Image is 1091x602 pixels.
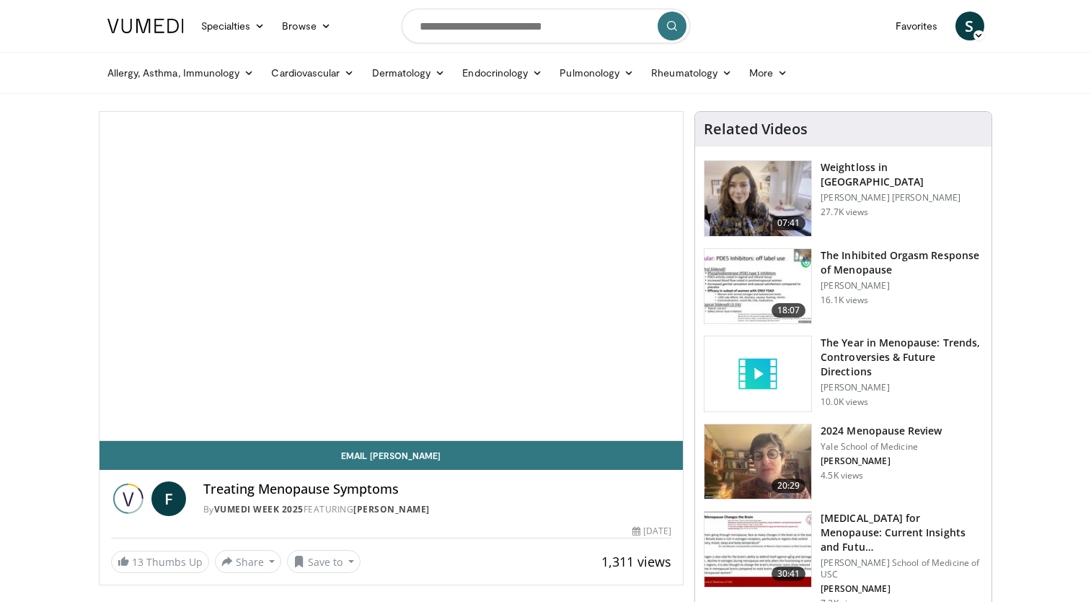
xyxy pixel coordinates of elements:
p: [PERSON_NAME] School of Medicine of USC [821,557,983,580]
span: 1,311 views [601,553,671,570]
img: VuMedi Logo [107,19,184,33]
img: 692f135d-47bd-4f7e-b54d-786d036e68d3.150x105_q85_crop-smart_upscale.jpg [704,424,811,500]
div: By FEATURING [203,503,672,516]
button: Share [215,550,282,573]
a: Browse [273,12,340,40]
a: Cardiovascular [262,58,363,87]
p: 10.0K views [821,396,868,408]
h4: Related Videos [704,121,808,138]
a: 18:07 The Inhibited Orgasm Response of Menopause [PERSON_NAME] 16.1K views [704,248,983,325]
input: Search topics, interventions [402,9,690,43]
p: [PERSON_NAME] [821,382,983,393]
a: More [741,58,796,87]
span: 30:41 [772,567,806,581]
a: 20:29 2024 Menopause Review Yale School of Medicine [PERSON_NAME] 4.5K views [704,424,983,500]
span: 20:29 [772,479,806,493]
p: [PERSON_NAME] [PERSON_NAME] [821,192,983,204]
p: Yale School of Medicine [821,441,942,453]
a: Dermatology [363,58,454,87]
p: [PERSON_NAME] [821,455,942,467]
span: 07:41 [772,216,806,230]
h3: Weightloss in [GEOGRAPHIC_DATA] [821,160,983,189]
a: Pulmonology [551,58,642,87]
h3: [MEDICAL_DATA] for Menopause: Current Insights and Futu… [821,511,983,554]
a: S [955,12,984,40]
p: [PERSON_NAME] [821,280,983,292]
div: [DATE] [632,525,671,538]
a: Favorites [887,12,947,40]
a: Email [PERSON_NAME] [100,441,684,470]
video-js: Video Player [100,112,684,441]
h3: 2024 Menopause Review [821,424,942,438]
a: Allergy, Asthma, Immunology [99,58,263,87]
img: 9983fed1-7565-45be-8934-aef1103ce6e2.150x105_q85_crop-smart_upscale.jpg [704,161,811,236]
p: 27.7K views [821,206,868,218]
span: 13 [132,555,143,569]
img: Vumedi Week 2025 [111,481,146,516]
a: Vumedi Week 2025 [214,503,304,515]
a: 07:41 Weightloss in [GEOGRAPHIC_DATA] [PERSON_NAME] [PERSON_NAME] 27.7K views [704,160,983,237]
a: [PERSON_NAME] [353,503,430,515]
a: The Year in Menopause: Trends, Controversies & Future Directions [PERSON_NAME] 10.0K views [704,336,983,412]
a: Endocrinology [454,58,551,87]
h3: The Year in Menopause: Trends, Controversies & Future Directions [821,336,983,379]
p: 4.5K views [821,470,863,481]
h4: Treating Menopause Symptoms [203,481,672,497]
img: 283c0f17-5e2d-42ba-a87c-168d447cdba4.150x105_q85_crop-smart_upscale.jpg [704,249,811,324]
a: 13 Thumbs Up [111,551,209,573]
a: Specialties [193,12,274,40]
a: Rheumatology [642,58,741,87]
button: Save to [287,550,361,573]
a: F [151,481,186,516]
img: 47271b8a-94f4-49c8-b914-2a3d3af03a9e.150x105_q85_crop-smart_upscale.jpg [704,512,811,587]
h3: The Inhibited Orgasm Response of Menopause [821,248,983,277]
img: video_placeholder_short.svg [704,336,811,411]
p: [PERSON_NAME] [821,583,983,595]
span: 18:07 [772,303,806,318]
p: 16.1K views [821,295,868,306]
